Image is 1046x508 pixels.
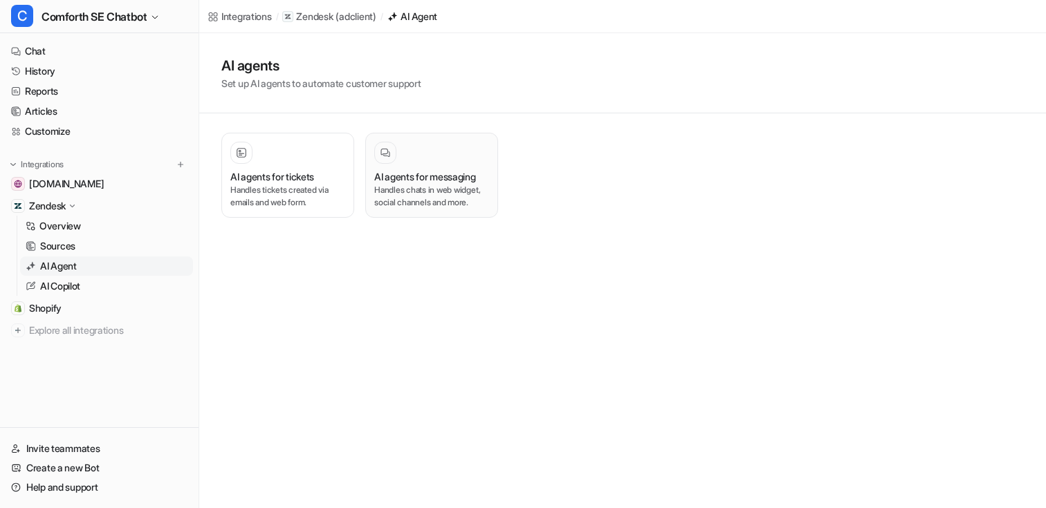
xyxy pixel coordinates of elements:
[29,319,187,341] span: Explore all integrations
[221,9,272,23] div: Integrations
[42,7,147,26] span: Comforth SE Chatbot
[336,10,376,23] p: ( adclient )
[230,169,314,184] h3: AI agents for tickets
[221,55,421,76] h1: AI agents
[6,478,193,497] a: Help and support
[29,301,62,315] span: Shopify
[14,202,22,210] img: Zendesk
[387,9,437,23] a: AI Agent
[6,102,193,121] a: Articles
[8,160,18,169] img: expand menu
[296,10,333,23] p: Zendesk
[401,9,437,23] div: AI Agent
[20,216,193,236] a: Overview
[6,174,193,194] a: comforth.se[DOMAIN_NAME]
[176,160,185,169] img: menu_add.svg
[6,82,193,101] a: Reports
[6,439,193,458] a: Invite teammates
[6,458,193,478] a: Create a new Bot
[6,299,193,318] a: ShopifyShopify
[6,158,68,171] button: Integrations
[29,177,104,191] span: [DOMAIN_NAME]
[40,259,77,273] p: AI Agent
[39,219,81,233] p: Overview
[14,304,22,312] img: Shopify
[221,76,421,91] p: Set up AI agents to automate customer support
[374,184,489,209] p: Handles chats in web widget, social channels and more.
[221,133,354,218] button: AI agents for ticketsHandles tickets created via emails and web form.
[6,41,193,61] a: Chat
[20,256,193,276] a: AI Agent
[6,122,193,141] a: Customize
[11,5,33,27] span: C
[276,10,279,23] span: /
[282,10,376,23] a: Zendesk(adclient)
[230,184,345,209] p: Handles tickets created via emails and web form.
[20,276,193,296] a: AI Copilot
[380,10,383,23] span: /
[365,133,498,218] button: AI agents for messagingHandles chats in web widget, social channels and more.
[40,279,80,293] p: AI Copilot
[6,62,193,81] a: History
[374,169,476,184] h3: AI agents for messaging
[21,159,64,170] p: Integrations
[29,199,66,213] p: Zendesk
[14,180,22,188] img: comforth.se
[20,236,193,256] a: Sources
[6,321,193,340] a: Explore all integrations
[208,9,272,23] a: Integrations
[40,239,75,253] p: Sources
[11,323,25,337] img: explore all integrations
